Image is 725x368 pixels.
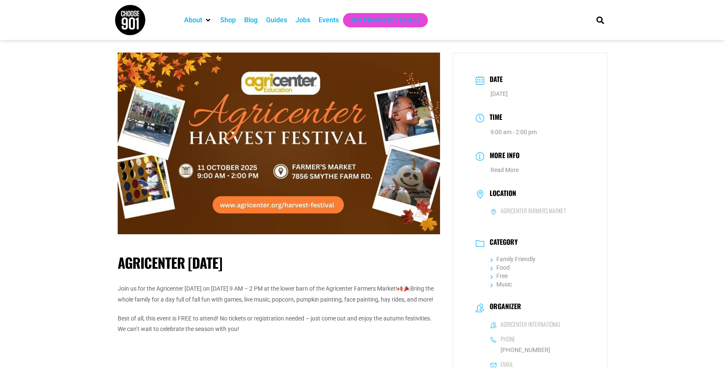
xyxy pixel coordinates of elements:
[118,254,440,271] h1: Agricenter [DATE]
[490,281,512,288] a: Music
[266,15,287,25] a: Guides
[184,15,202,25] a: About
[118,313,440,334] p: Best of all, this event is FREE to attend! No tickets or registration needed – just come out and ...
[319,15,339,25] a: Events
[351,15,419,25] a: Get Choose901 Emails
[593,13,607,27] div: Search
[501,207,566,214] h6: Agricenter Farmers Market
[485,74,503,86] h3: Date
[485,238,518,248] h3: Category
[490,345,550,355] a: [PHONE_NUMBER]
[501,320,561,328] h6: Agricenter International
[485,150,519,162] h3: More Info
[220,15,236,25] a: Shop
[397,286,403,291] img: 🍂
[118,283,440,304] p: Join us for the Agricenter [DATE] on [DATE] 9 AM – 2 PM at the lower barn of the Agricenter Farme...
[490,256,535,262] a: Family Friendly
[501,360,513,368] h6: Email
[485,189,516,199] h3: Location
[501,335,515,343] h6: Phone
[490,273,508,279] a: Free
[485,112,502,124] h3: Time
[490,129,537,135] abbr: 9:00 am - 2:00 pm
[490,90,508,97] span: [DATE]
[490,167,519,173] a: Read More
[244,15,258,25] a: Blog
[180,13,216,27] div: About
[295,15,310,25] a: Jobs
[404,286,410,291] img: 🎉
[485,302,521,312] h3: Organizer
[490,264,510,271] a: Food
[180,13,582,27] nav: Main nav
